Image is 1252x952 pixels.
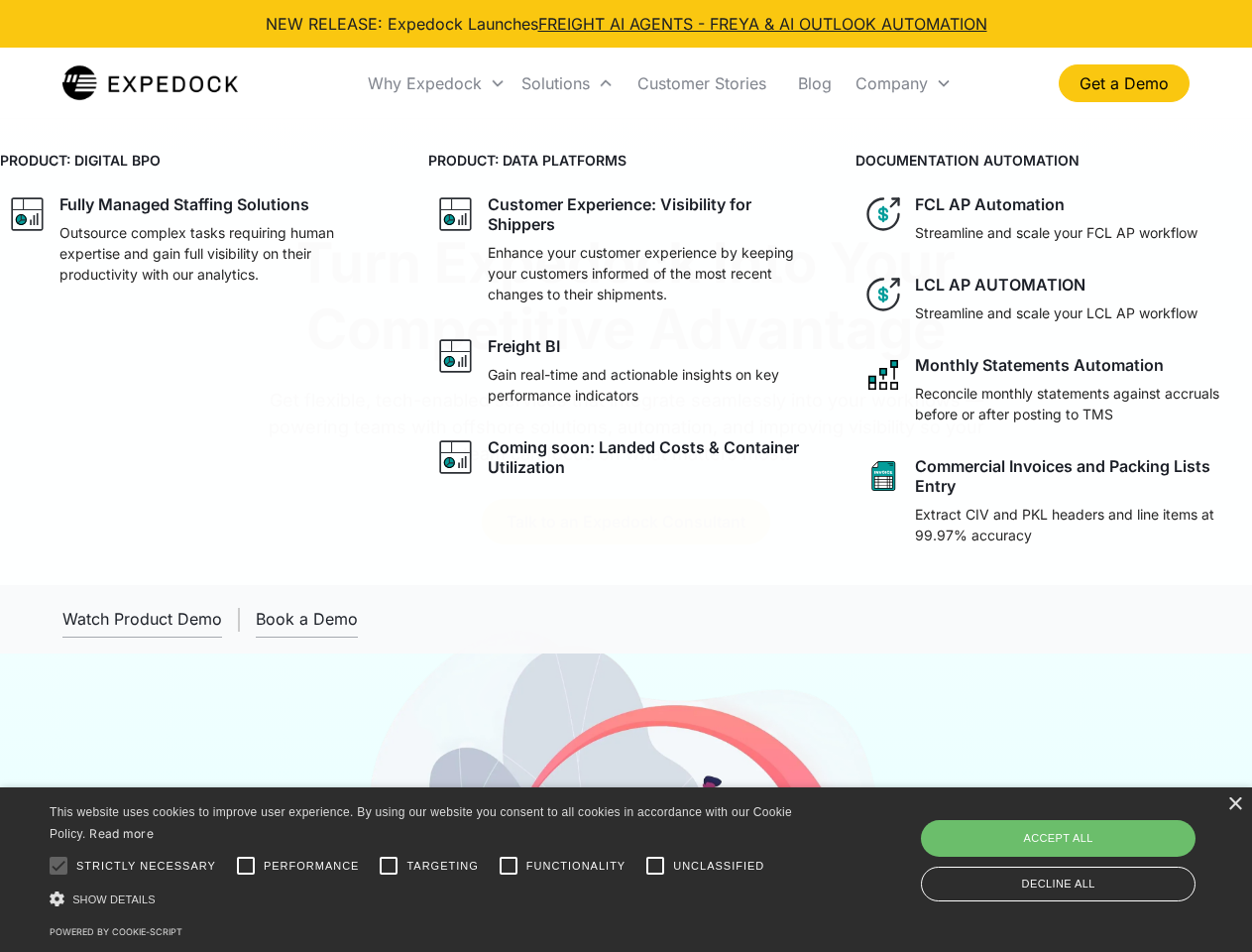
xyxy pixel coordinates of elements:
[1059,64,1190,102] a: Get a Demo
[62,609,222,629] div: Watch Product Demo
[863,194,903,234] img: dollar icon
[89,826,154,841] a: Read more
[855,347,1252,432] a: network like iconMonthly Statements AutomationReconcile monthly statements against accruals befor...
[855,267,1252,331] a: dollar iconLCL AP AUTOMATIONStreamline and scale your LCL AP workflow
[266,12,987,36] div: NEW RELEASE: Expedock Launches
[488,242,817,304] p: Enhance your customer experience by keeping your customers informed of the most recent changes to...
[436,194,476,234] img: graph icon
[59,222,389,285] p: Outsource complex tasks requiring human expertise and gain full visibility on their productivity ...
[428,150,825,171] h4: PRODUCT: DATA PLATFORMS
[368,73,482,93] div: Why Expedock
[863,456,903,496] img: sheet icon
[855,150,1252,171] h4: DOCUMENTATION AUTOMATION
[915,355,1164,375] div: Monthly Statements Automation
[428,429,825,485] a: graph iconComing soon: Landed Costs & Container Utilization
[62,601,222,638] a: open lightbox
[406,858,478,875] span: Targeting
[915,504,1244,545] p: Extract CIV and PKL headers and line items at 99.97% accuracy
[521,73,590,93] div: Solutions
[513,50,622,117] div: Solutions
[921,867,1195,901] div: Decline all
[526,858,626,875] span: Functionality
[62,63,238,103] a: home
[915,194,1065,214] div: FCL AP Automation
[428,186,825,312] a: graph iconCustomer Experience: Visibility for ShippersEnhance your customer experience by keeping...
[256,609,358,629] div: Book a Demo
[915,456,1244,496] div: Commercial Invoices and Packing Lists Entry
[622,50,782,117] a: Customer Stories
[782,50,848,117] a: Blog
[360,50,513,117] div: Why Expedock
[855,186,1252,251] a: dollar iconFCL AP AutomationStreamline and scale your FCL AP workflow
[72,893,156,905] span: Show details
[50,926,182,937] a: Powered by cookie-script
[62,63,238,103] img: Expedock Logo
[915,222,1197,243] p: Streamline and scale your FCL AP workflow
[1227,797,1242,812] div: Close
[76,858,216,875] span: Strictly necessary
[915,275,1085,295] div: LCL AP AUTOMATION
[428,328,825,414] a: graph iconFreight BIGain real-time and actionable insights on key performance indicators
[488,437,817,477] div: Coming soon: Landed Costs & Container Utilization
[59,194,309,214] div: Fully Managed Staffing Solutions
[436,336,476,376] img: graph icon
[538,14,987,34] a: FREIGHT AI AGENTS - FREYA & AI OUTLOOK AUTOMATION
[855,448,1252,553] a: sheet iconCommercial Invoices and Packing Lists EntryExtract CIV and PKL headers and line items a...
[488,364,817,406] p: Gain real-time and actionable insights on key performance indicators
[488,194,817,234] div: Customer Experience: Visibility for Shippers
[863,275,903,314] img: dollar icon
[488,336,560,356] div: Freight BI
[915,383,1244,424] p: Reconcile monthly statements against accruals before or after posting to TMS
[436,437,476,477] img: graph icon
[863,355,903,395] img: network like icon
[673,858,764,875] span: Unclassified
[915,302,1197,323] p: Streamline and scale your LCL AP workflow
[855,73,928,93] div: Company
[50,889,799,909] div: Show details
[848,50,960,117] div: Company
[256,601,358,638] a: Book a Demo
[264,858,360,875] span: Performance
[8,194,48,234] img: graph icon
[921,820,1195,856] div: Accept all
[50,805,792,842] span: This website uses cookies to improve user experience. By using our website you consent to all coo...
